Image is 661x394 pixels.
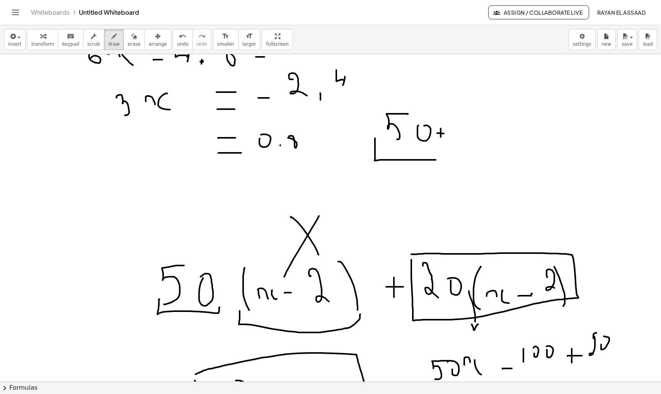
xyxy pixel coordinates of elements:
[27,29,58,50] button: transform
[262,29,293,50] button: fullscreen
[31,9,70,16] a: Whiteboards
[179,32,186,41] i: undo
[123,29,145,50] button: erase
[9,6,22,19] button: Toggle navigation
[145,29,171,50] button: arrange
[31,41,54,47] span: transform
[643,41,653,47] span: load
[617,29,637,50] button: save
[149,41,167,47] span: arrange
[197,41,207,47] span: redo
[83,29,104,50] button: scrub
[4,29,26,50] button: insert
[266,41,288,47] span: fullscreen
[622,41,632,47] span: save
[58,29,83,50] button: keyboardkeypad
[177,41,189,47] span: undo
[597,29,616,50] button: new
[242,41,256,47] span: larger
[87,41,100,47] span: scrub
[495,9,583,16] span: Assign / Collaborate Live
[62,41,79,47] span: keypad
[128,41,140,47] span: erase
[8,41,21,47] span: insert
[591,5,652,19] button: Rayan El Assaad
[488,5,589,19] button: Assign / Collaborate Live
[108,41,120,47] span: draw
[104,29,124,50] button: draw
[173,29,193,50] button: undoundo
[222,32,229,41] i: format_size
[245,32,253,41] i: format_size
[601,41,611,47] span: new
[639,29,657,50] button: load
[569,29,596,50] button: settings
[238,29,260,50] button: format_sizelarger
[67,32,74,41] i: keyboard
[217,41,234,47] span: smaller
[213,29,239,50] button: format_sizesmaller
[198,32,206,41] i: redo
[597,9,646,16] span: Rayan El Assaad
[193,29,211,50] button: redoredo
[573,41,591,47] span: settings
